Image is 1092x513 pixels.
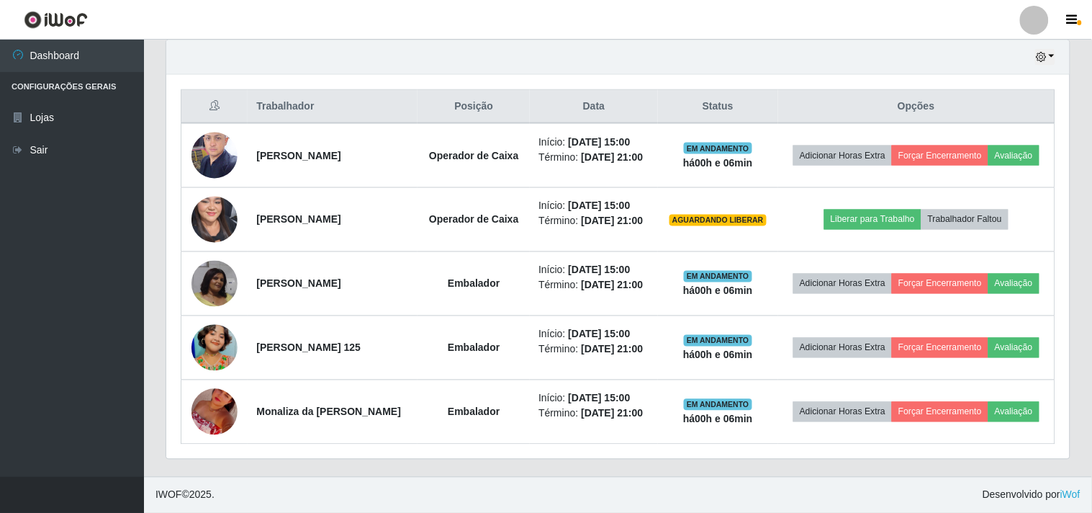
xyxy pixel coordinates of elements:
time: [DATE] 15:00 [569,136,631,148]
li: Término: [538,406,649,421]
strong: [PERSON_NAME] [256,150,340,161]
li: Início: [538,263,649,278]
button: Avaliação [988,146,1039,166]
img: CoreUI Logo [24,11,88,29]
li: Início: [538,327,649,342]
span: IWOF [155,489,182,501]
th: Trabalhador [248,90,418,124]
button: Liberar para Trabalho [824,210,921,230]
span: EM ANDAMENTO [684,271,752,282]
th: Posição [418,90,530,124]
li: Término: [538,214,649,229]
button: Adicionar Horas Extra [793,146,892,166]
li: Início: [538,391,649,406]
time: [DATE] 15:00 [569,200,631,212]
button: Trabalhador Faltou [921,210,1008,230]
time: [DATE] 21:00 [581,280,643,291]
span: EM ANDAMENTO [684,143,752,154]
li: Início: [538,199,649,214]
button: Adicionar Horas Extra [793,402,892,422]
strong: há 00 h e 06 min [683,285,753,297]
button: Forçar Encerramento [892,402,988,422]
button: Forçar Encerramento [892,274,988,294]
strong: Embalador [448,278,500,290]
img: 1756405310247.jpeg [191,371,238,453]
strong: há 00 h e 06 min [683,157,753,169]
strong: Operador de Caixa [429,150,519,161]
li: Término: [538,278,649,293]
strong: Embalador [448,342,500,354]
img: 1750900029799.jpeg [191,170,238,269]
th: Data [530,90,658,124]
button: Adicionar Horas Extra [793,274,892,294]
strong: há 00 h e 06 min [683,349,753,361]
button: Forçar Encerramento [892,146,988,166]
img: 1755965630381.jpeg [191,261,238,307]
img: 1672860829708.jpeg [191,125,238,186]
strong: [PERSON_NAME] [256,278,340,290]
button: Avaliação [988,338,1039,358]
button: Avaliação [988,274,1039,294]
button: Adicionar Horas Extra [793,338,892,358]
button: Forçar Encerramento [892,338,988,358]
span: Desenvolvido por [983,488,1080,503]
li: Término: [538,150,649,165]
time: [DATE] 21:00 [581,151,643,163]
img: 1756388757354.jpeg [191,307,238,389]
time: [DATE] 21:00 [581,408,643,419]
time: [DATE] 21:00 [581,344,643,355]
li: Início: [538,135,649,150]
th: Opções [778,90,1055,124]
span: © 2025 . [155,488,215,503]
li: Término: [538,342,649,357]
span: EM ANDAMENTO [684,335,752,347]
time: [DATE] 15:00 [569,264,631,276]
span: EM ANDAMENTO [684,399,752,411]
time: [DATE] 21:00 [581,215,643,227]
strong: [PERSON_NAME] 125 [256,342,361,354]
strong: há 00 h e 06 min [683,414,753,425]
a: iWof [1060,489,1080,501]
time: [DATE] 15:00 [569,393,631,404]
strong: [PERSON_NAME] [256,214,340,226]
strong: Operador de Caixa [429,214,519,226]
time: [DATE] 15:00 [569,329,631,340]
button: Avaliação [988,402,1039,422]
strong: Embalador [448,406,500,418]
span: AGUARDANDO LIBERAR [669,215,767,226]
th: Status [658,90,778,124]
strong: Monaliza da [PERSON_NAME] [256,406,401,418]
